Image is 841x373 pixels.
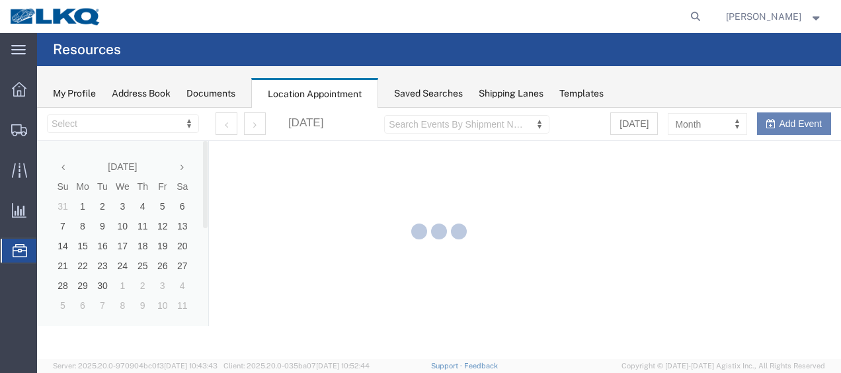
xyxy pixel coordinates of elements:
a: Feedback [464,362,498,370]
span: Copyright © [DATE]-[DATE] Agistix Inc., All Rights Reserved [621,360,825,372]
span: Jason Voyles [726,9,801,24]
div: Address Book [112,87,171,101]
img: logo [9,7,102,26]
span: [DATE] 10:52:44 [316,362,370,370]
button: [PERSON_NAME] [725,9,823,24]
div: Templates [559,87,604,101]
span: Client: 2025.20.0-035ba07 [223,362,370,370]
h4: Resources [53,33,121,66]
div: Shipping Lanes [479,87,543,101]
div: Location Appointment [251,78,378,108]
span: [DATE] 10:43:43 [164,362,218,370]
span: Server: 2025.20.0-970904bc0f3 [53,362,218,370]
div: My Profile [53,87,96,101]
div: Documents [186,87,235,101]
a: Support [431,362,464,370]
div: Saved Searches [394,87,463,101]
